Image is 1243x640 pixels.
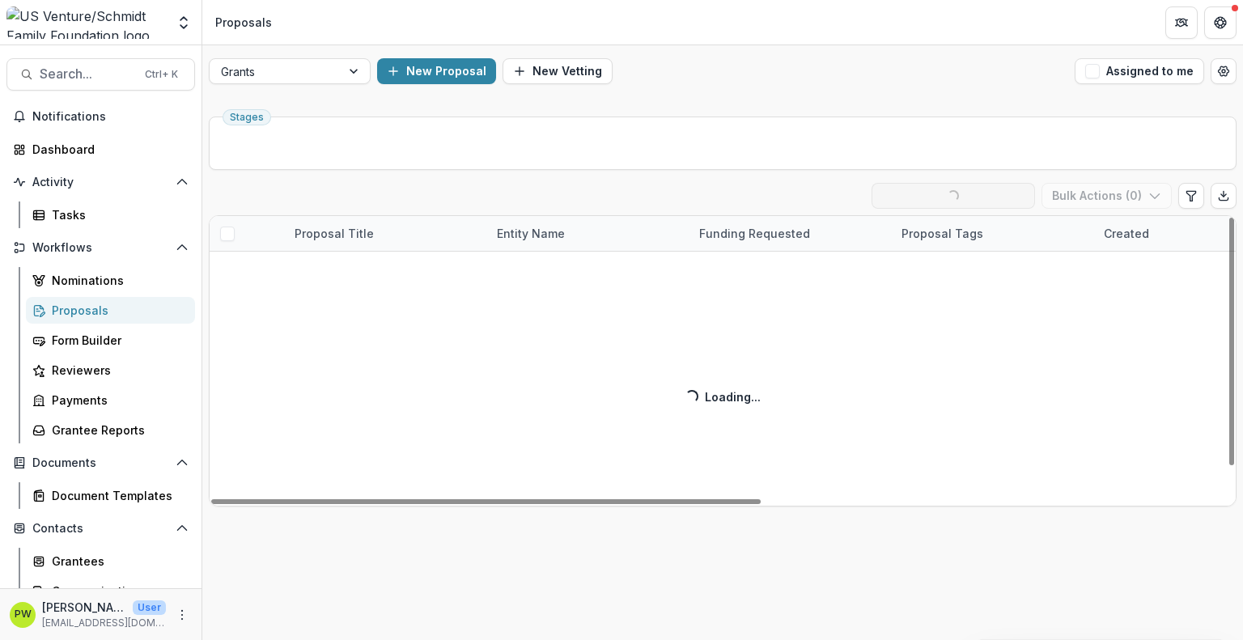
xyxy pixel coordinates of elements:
[26,267,195,294] a: Nominations
[52,422,182,439] div: Grantee Reports
[52,487,182,504] div: Document Templates
[142,66,181,83] div: Ctrl + K
[377,58,496,84] button: New Proposal
[40,66,135,82] span: Search...
[6,58,195,91] button: Search...
[32,456,169,470] span: Documents
[52,272,182,289] div: Nominations
[6,136,195,163] a: Dashboard
[26,578,195,604] a: Communications
[42,616,166,630] p: [EMAIL_ADDRESS][DOMAIN_NAME]
[52,362,182,379] div: Reviewers
[52,583,182,600] div: Communications
[32,110,189,124] span: Notifications
[32,241,169,255] span: Workflows
[15,609,32,620] div: Parker Wolf
[26,417,195,443] a: Grantee Reports
[26,482,195,509] a: Document Templates
[6,515,195,541] button: Open Contacts
[6,450,195,476] button: Open Documents
[215,14,272,31] div: Proposals
[26,387,195,413] a: Payments
[503,58,613,84] button: New Vetting
[26,201,195,228] a: Tasks
[52,332,182,349] div: Form Builder
[32,176,169,189] span: Activity
[26,297,195,324] a: Proposals
[1165,6,1198,39] button: Partners
[32,141,182,158] div: Dashboard
[26,357,195,384] a: Reviewers
[6,169,195,195] button: Open Activity
[230,112,264,123] span: Stages
[1211,58,1237,84] button: Open table manager
[26,327,195,354] a: Form Builder
[172,6,195,39] button: Open entity switcher
[52,553,182,570] div: Grantees
[26,548,195,574] a: Grantees
[172,605,192,625] button: More
[6,6,166,39] img: US Venture/Schmidt Family Foundation logo
[32,522,169,536] span: Contacts
[1075,58,1204,84] button: Assigned to me
[52,206,182,223] div: Tasks
[133,600,166,615] p: User
[42,599,126,616] p: [PERSON_NAME]
[52,302,182,319] div: Proposals
[6,104,195,129] button: Notifications
[209,11,278,34] nav: breadcrumb
[6,235,195,261] button: Open Workflows
[52,392,182,409] div: Payments
[1204,6,1237,39] button: Get Help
